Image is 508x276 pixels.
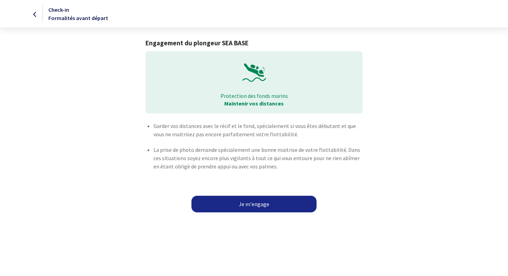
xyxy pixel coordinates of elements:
[48,6,108,21] span: Check-in Formalités avant départ
[145,39,362,47] h1: Engagement du plongeur SEA BASE
[224,100,284,107] strong: Maintenir vos distances
[153,122,362,138] p: Garder vos distances avec le récif et le fond, spécialement si vous êtes débutant et que vous ne ...
[191,196,317,212] a: Je m'engage
[150,92,357,100] p: Protection des fonds marins
[153,146,362,171] p: La prise de photo demande spécialement une bonne maitrise de votre flottabilité. Dans ces situati...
